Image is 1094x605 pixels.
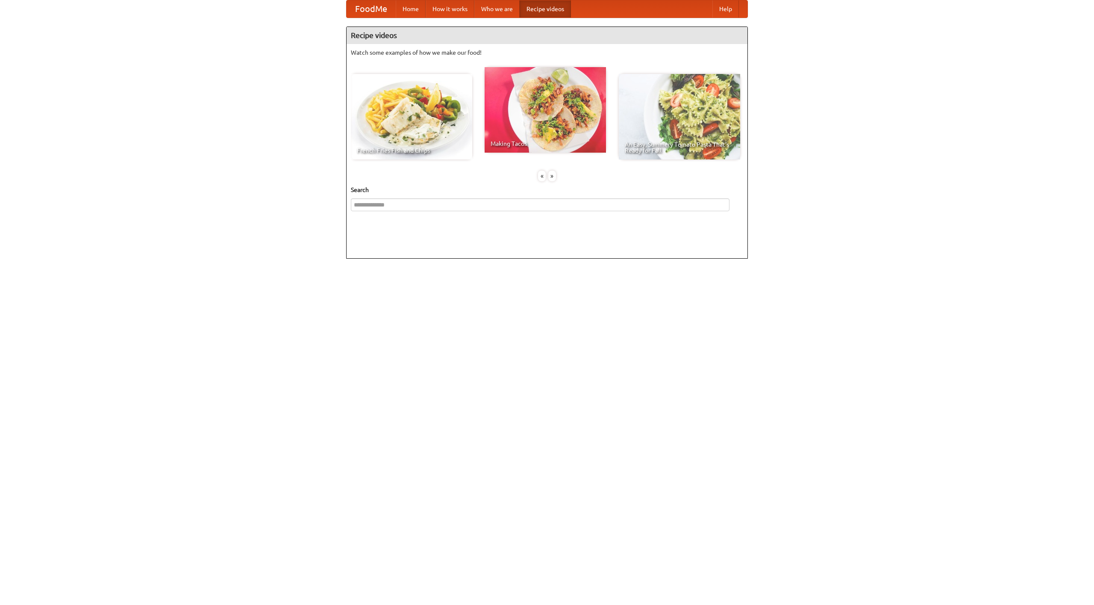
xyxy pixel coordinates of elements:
[625,142,734,153] span: An Easy, Summery Tomato Pasta That's Ready for Fall
[520,0,571,18] a: Recipe videos
[351,74,472,159] a: French Fries Fish and Chips
[548,171,556,181] div: »
[396,0,426,18] a: Home
[351,48,743,57] p: Watch some examples of how we make our food!
[351,186,743,194] h5: Search
[485,67,606,153] a: Making Tacos
[619,74,740,159] a: An Easy, Summery Tomato Pasta That's Ready for Fall
[347,0,396,18] a: FoodMe
[426,0,474,18] a: How it works
[538,171,546,181] div: «
[491,141,600,147] span: Making Tacos
[712,0,739,18] a: Help
[347,27,747,44] h4: Recipe videos
[474,0,520,18] a: Who we are
[357,148,466,153] span: French Fries Fish and Chips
